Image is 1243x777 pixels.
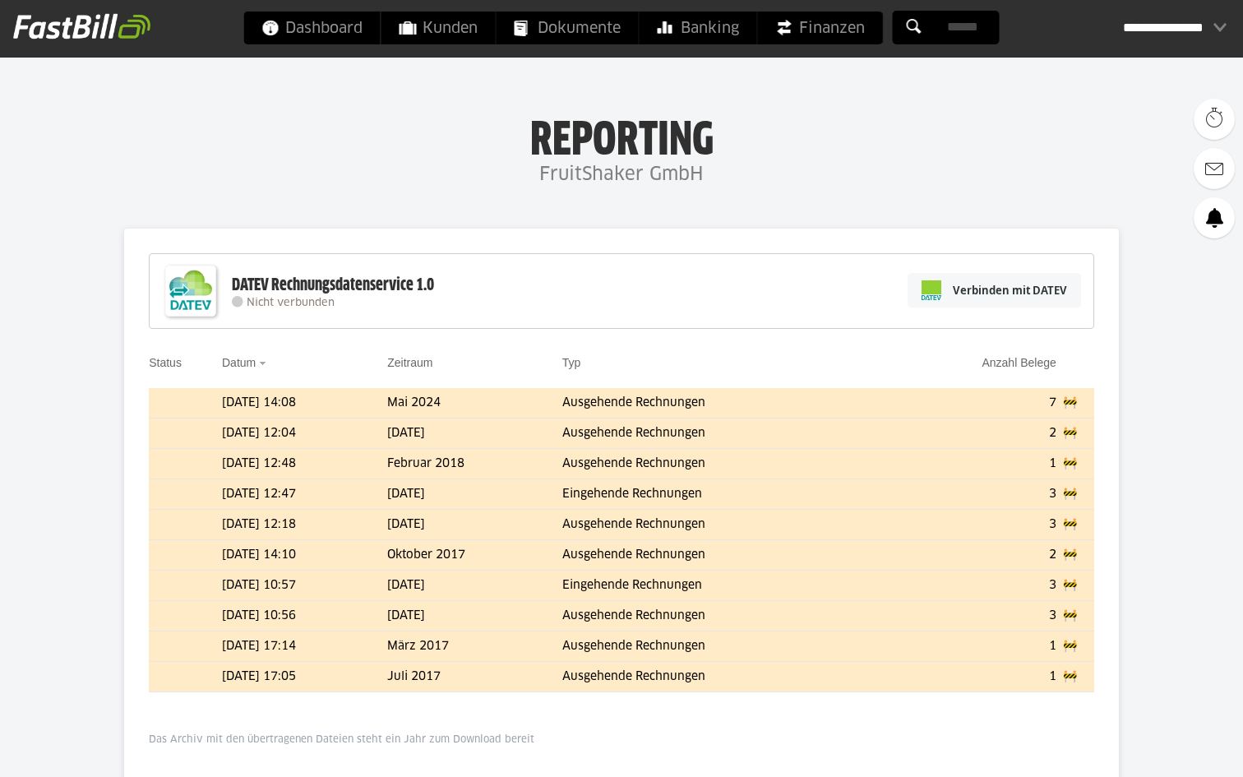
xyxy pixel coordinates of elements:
td: Ausgehende Rechnungen [562,419,882,449]
a: Dokumente [497,12,639,44]
div: DATEV Rechnungsdatenservice 1.0 [232,275,434,296]
td: [DATE] 17:14 [222,631,387,662]
span: Verbinden mit DATEV [953,282,1067,298]
td: 2 [882,540,1063,571]
td: 2 [882,419,1063,449]
td: 🚧 [1063,419,1094,449]
td: 3 [882,510,1063,540]
td: 🚧 [1063,479,1094,510]
span: Dokumente [515,12,621,44]
td: 🚧 [1063,540,1094,571]
td: [DATE] 12:47 [222,479,387,510]
a: Banking [640,12,757,44]
td: Ausgehende Rechnungen [562,449,882,479]
td: Ausgehende Rechnungen [562,510,882,540]
td: Eingehende Rechnungen [562,571,882,601]
a: Status [149,356,182,369]
td: [DATE] 14:08 [222,388,387,419]
td: [DATE] 10:56 [222,601,387,631]
span: Dashboard [262,12,363,44]
td: [DATE] [387,571,561,601]
span: Finanzen [776,12,865,44]
td: [DATE] 12:04 [222,419,387,449]
a: Kunden [381,12,496,44]
td: Juli 2017 [387,662,561,692]
td: Ausgehende Rechnungen [562,388,882,419]
iframe: Öffnet ein Widget, in dem Sie weitere Informationen finden [1115,728,1227,769]
a: Verbinden mit DATEV [908,273,1081,308]
span: Banking [658,12,739,44]
img: fastbill_logo_white.png [13,13,150,39]
a: Zeitraum [387,356,432,369]
td: [DATE] 17:05 [222,662,387,692]
td: 🚧 [1063,388,1094,419]
td: 1 [882,631,1063,662]
td: Ausgehende Rechnungen [562,540,882,571]
a: Finanzen [758,12,883,44]
td: [DATE] [387,510,561,540]
td: [DATE] [387,601,561,631]
td: Ausgehende Rechnungen [562,601,882,631]
td: Februar 2018 [387,449,561,479]
td: 3 [882,571,1063,601]
td: [DATE] 12:48 [222,449,387,479]
td: 3 [882,479,1063,510]
img: sort_desc.gif [259,362,270,365]
td: [DATE] 14:10 [222,540,387,571]
img: DATEV-Datenservice Logo [158,258,224,324]
td: Ausgehende Rechnungen [562,631,882,662]
td: [DATE] [387,479,561,510]
td: Oktober 2017 [387,540,561,571]
td: 1 [882,662,1063,692]
td: 1 [882,449,1063,479]
h1: Reporting [164,116,1079,159]
td: 3 [882,601,1063,631]
td: 🚧 [1063,571,1094,601]
td: März 2017 [387,631,561,662]
td: 🚧 [1063,662,1094,692]
td: [DATE] 10:57 [222,571,387,601]
span: Nicht verbunden [247,298,335,308]
td: Eingehende Rechnungen [562,479,882,510]
td: 🚧 [1063,510,1094,540]
td: Ausgehende Rechnungen [562,662,882,692]
a: Dashboard [244,12,381,44]
td: 🚧 [1063,601,1094,631]
td: Mai 2024 [387,388,561,419]
a: Datum [222,356,256,369]
a: Typ [562,356,581,369]
td: 🚧 [1063,449,1094,479]
td: 7 [882,388,1063,419]
p: Das Archiv mit den übertragenen Dateien steht ein Jahr zum Download bereit [149,733,1094,747]
a: Anzahl Belege [982,356,1056,369]
td: [DATE] 12:18 [222,510,387,540]
span: Kunden [400,12,478,44]
td: [DATE] [387,419,561,449]
td: 🚧 [1063,631,1094,662]
img: pi-datev-logo-farbig-24.svg [922,280,941,300]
